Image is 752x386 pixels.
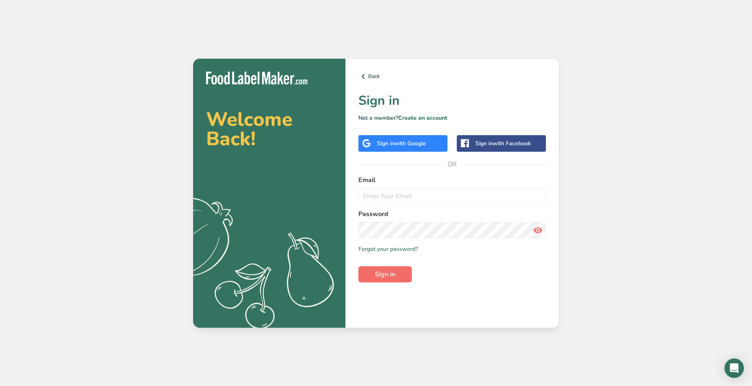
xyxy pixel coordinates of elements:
div: Open Intercom Messenger [724,358,744,378]
div: Sign in [377,139,426,148]
button: Sign in [358,266,412,282]
p: Not a member? [358,114,546,122]
span: Sign in [375,269,395,279]
a: Forgot your password? [358,245,418,253]
input: Enter Your Email [358,188,546,204]
span: OR [440,152,464,176]
h1: Sign in [358,91,546,110]
span: with Google [394,140,426,147]
h2: Welcome Back! [206,110,332,148]
a: Back [358,72,546,81]
div: Sign in [475,139,531,148]
label: Password [358,209,546,219]
img: Food Label Maker [206,72,307,85]
a: Create an account [398,114,447,122]
label: Email [358,175,546,185]
span: with Facebook [493,140,531,147]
